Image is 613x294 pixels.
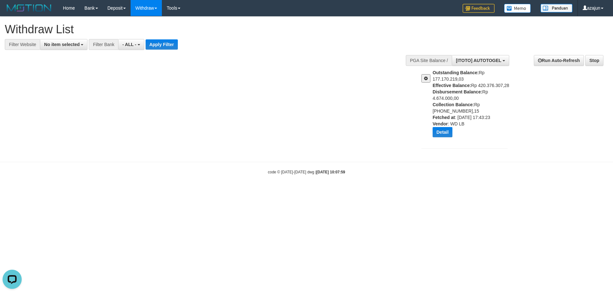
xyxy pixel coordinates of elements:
[118,39,144,50] button: - ALL -
[89,39,118,50] div: Filter Bank
[316,170,345,174] strong: [DATE] 10:07:59
[452,55,509,66] button: [ITOTO] AUTOTOGEL
[146,39,178,50] button: Apply Filter
[433,115,455,120] b: Fetched at
[534,55,584,66] a: Run Auto-Refresh
[3,3,22,22] button: Open LiveChat chat widget
[40,39,87,50] button: No item selected
[44,42,79,47] span: No item selected
[433,127,452,137] button: Detail
[433,69,512,142] div: Rp 177.170.219,03 Rp 420.376.307,28 Rp 4.674.000,00 Rp [PHONE_NUMBER],15 : [DATE] 17:43:23 : WD LB
[5,3,53,13] img: MOTION_logo.png
[541,4,572,12] img: panduan.png
[5,39,40,50] div: Filter Website
[504,4,531,13] img: Button%20Memo.svg
[433,89,482,94] b: Disbursement Balance:
[433,102,474,107] b: Collection Balance:
[585,55,603,66] a: Stop
[456,58,501,63] span: [ITOTO] AUTOTOGEL
[463,4,495,13] img: Feedback.jpg
[406,55,452,66] div: PGA Site Balance /
[433,83,471,88] b: Effective Balance:
[433,121,448,126] b: Vendor
[268,170,345,174] small: code © [DATE]-[DATE] dwg |
[5,23,402,36] h1: Withdraw List
[433,70,479,75] b: Outstanding Balance:
[122,42,136,47] span: - ALL -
